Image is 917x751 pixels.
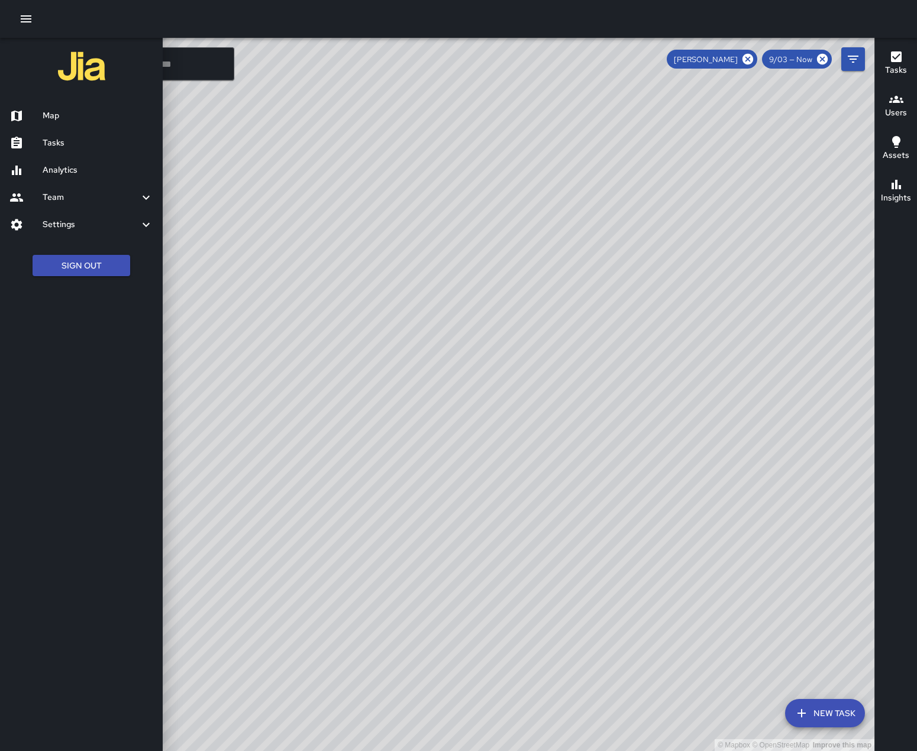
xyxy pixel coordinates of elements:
[43,218,139,231] h6: Settings
[58,43,105,90] img: jia-logo
[33,255,130,277] button: Sign Out
[785,699,865,727] button: New Task
[43,137,153,150] h6: Tasks
[43,109,153,122] h6: Map
[883,149,909,162] h6: Assets
[43,191,139,204] h6: Team
[885,64,907,77] h6: Tasks
[885,106,907,119] h6: Users
[881,192,911,205] h6: Insights
[43,164,153,177] h6: Analytics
